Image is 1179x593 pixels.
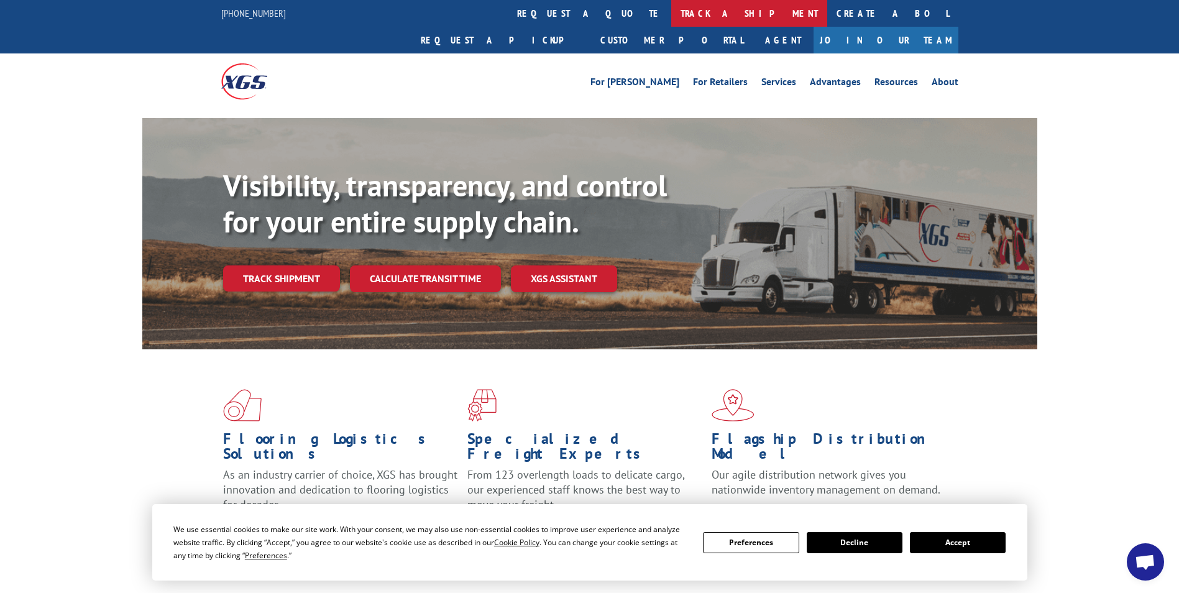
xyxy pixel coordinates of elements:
a: About [932,77,958,91]
div: We use essential cookies to make our site work. With your consent, we may also use non-essential ... [173,523,688,562]
b: Visibility, transparency, and control for your entire supply chain. [223,166,667,241]
button: Accept [910,532,1006,553]
button: Preferences [703,532,799,553]
a: Join Our Team [814,27,958,53]
a: XGS ASSISTANT [511,265,617,292]
span: Preferences [245,550,287,561]
h1: Specialized Freight Experts [467,431,702,467]
div: Cookie Consent Prompt [152,504,1027,581]
span: As an industry carrier of choice, XGS has brought innovation and dedication to flooring logistics... [223,467,457,512]
a: [PHONE_NUMBER] [221,7,286,19]
img: xgs-icon-total-supply-chain-intelligence-red [223,389,262,421]
img: xgs-icon-focused-on-flooring-red [467,389,497,421]
p: From 123 overlength loads to delicate cargo, our experienced staff knows the best way to move you... [467,467,702,523]
a: Advantages [810,77,861,91]
button: Decline [807,532,902,553]
img: xgs-icon-flagship-distribution-model-red [712,389,755,421]
a: For [PERSON_NAME] [590,77,679,91]
a: Services [761,77,796,91]
a: Track shipment [223,265,340,292]
a: For Retailers [693,77,748,91]
span: Cookie Policy [494,537,539,548]
h1: Flooring Logistics Solutions [223,431,458,467]
a: Resources [874,77,918,91]
a: Open chat [1127,543,1164,581]
a: Calculate transit time [350,265,501,292]
a: Request a pickup [411,27,591,53]
a: Customer Portal [591,27,753,53]
a: Agent [753,27,814,53]
h1: Flagship Distribution Model [712,431,947,467]
span: Our agile distribution network gives you nationwide inventory management on demand. [712,467,940,497]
